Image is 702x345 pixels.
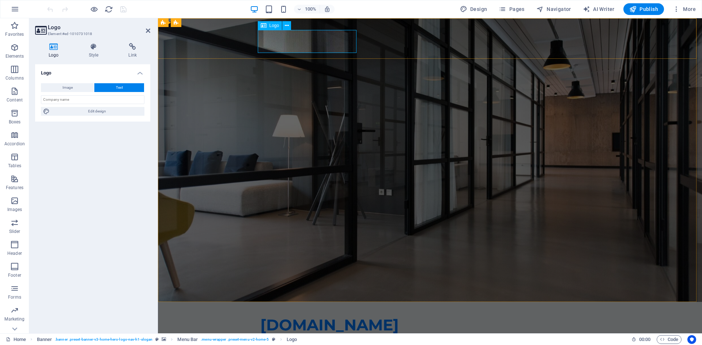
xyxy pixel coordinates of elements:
p: Footer [8,272,21,278]
span: AI Writer [583,5,615,13]
span: Code [660,335,678,344]
button: Usercentrics [687,335,696,344]
span: Navigator [536,5,571,13]
p: Elements [5,53,24,59]
button: Edit design [41,107,144,116]
p: Content [7,97,23,103]
span: Image [63,83,73,92]
a: Click to cancel selection. Double-click to open Pages [6,335,26,344]
i: This element is a customizable preset [272,337,275,341]
p: Tables [8,163,21,169]
span: Text [116,83,123,92]
button: More [670,3,699,15]
i: This element contains a background [162,337,166,341]
p: Columns [5,75,24,81]
button: Text [94,83,144,92]
h4: Style [75,43,115,58]
h4: Link [115,43,150,58]
span: Logo [269,23,279,28]
span: . menu-wrapper .preset-menu-v2-home-5 [201,335,269,344]
span: Click to select. Double-click to edit [177,335,198,344]
span: Pages [499,5,524,13]
button: Publish [623,3,664,15]
nav: breadcrumb [37,335,297,344]
p: Slider [9,229,20,234]
p: Features [6,185,23,191]
p: Favorites [5,31,24,37]
p: Boxes [9,119,21,125]
button: Code [657,335,682,344]
span: 00 00 [639,335,650,344]
button: AI Writer [580,3,618,15]
h4: Logo [35,64,150,77]
h2: Logo [48,24,150,31]
p: Marketing [4,316,24,322]
p: Forms [8,294,21,300]
p: Images [7,207,22,212]
h6: 100% [305,5,317,14]
span: Edit design [52,107,142,116]
button: 100% [294,5,320,14]
span: Publish [629,5,658,13]
span: Click to select. Double-click to edit [37,335,52,344]
div: Design (Ctrl+Alt+Y) [457,3,490,15]
p: Accordion [4,141,25,147]
i: Reload page [105,5,113,14]
h6: Session time [631,335,651,344]
span: Design [460,5,487,13]
span: More [673,5,696,13]
i: On resize automatically adjust zoom level to fit chosen device. [324,6,331,12]
button: Pages [496,3,527,15]
i: This element is a customizable preset [155,337,159,341]
span: . banner .preset-banner-v3-home-hero-logo-nav-h1-slogan [55,335,152,344]
input: Company name [41,95,144,104]
h4: Logo [35,43,75,58]
p: Header [7,250,22,256]
span: Click to select. Double-click to edit [287,335,297,344]
button: Design [457,3,490,15]
button: Click here to leave preview mode and continue editing [90,5,98,14]
span: : [644,337,645,342]
h3: Element #ed-1010731018 [48,31,136,37]
button: reload [104,5,113,14]
button: Image [41,83,94,92]
button: Navigator [533,3,574,15]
